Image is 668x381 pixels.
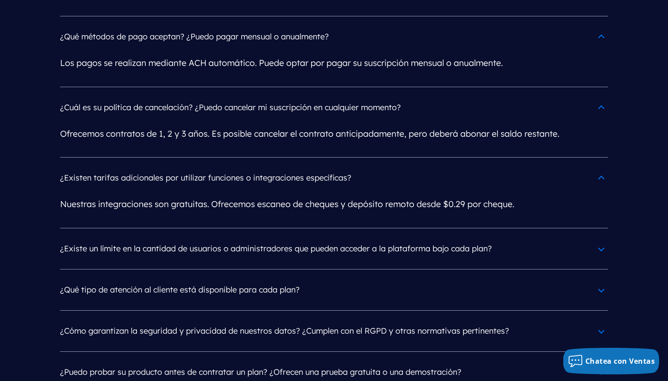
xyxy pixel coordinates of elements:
font: ¿Existen tarifas adicionales por utilizar funciones o integraciones específicas? [60,173,351,183]
font: ¿Qué tipo de atención al cliente está disponible para cada plan? [60,285,300,295]
font: ¿Qué métodos de pago aceptan? ¿Puedo pagar mensual o anualmente? [60,31,329,42]
font: ¿Cuál es su política de cancelación? ¿Puedo cancelar mi suscripción en cualquier momento? [60,102,401,112]
font: Los pagos se realizan mediante ACH automático. Puede optar por pagar su suscripción mensual o anu... [60,58,503,68]
font: Chatea con Ventas [585,356,655,366]
font: Nuestras integraciones son gratuitas. Ofrecemos escaneo de cheques y depósito remoto desde $0.29 ... [60,199,514,209]
button: Chatea con Ventas [563,348,660,374]
font: ¿Puedo probar su producto antes de contratar un plan? ¿Ofrecen una prueba gratuita o una demostra... [60,367,461,377]
font: ¿Existe un límite en la cantidad de usuarios o administradores que pueden acceder a la plataforma... [60,243,492,254]
font: Ofrecemos contratos de 1, 2 y 3 años. Es posible cancelar el contrato anticipadamente, pero deber... [60,128,559,139]
font: ¿Cómo garantizan la seguridad y privacidad de nuestros datos? ¿Cumplen con el RGPD y otras normat... [60,326,509,336]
